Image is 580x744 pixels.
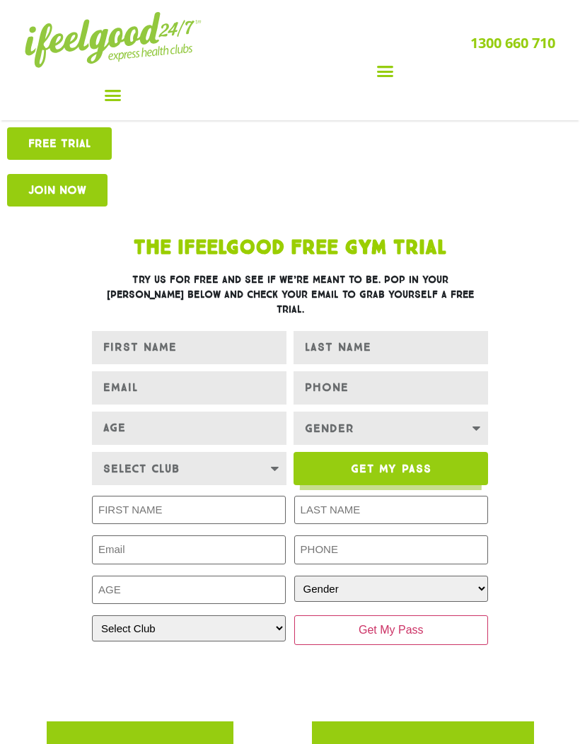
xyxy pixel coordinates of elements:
div: Menu Toggle [216,57,556,84]
span: Get My Pass [351,463,431,475]
span: Free TRIAL [28,138,91,149]
h1: The IfeelGood Free Gym Trial [7,238,573,258]
input: AGE [92,576,286,605]
input: Email [92,535,286,564]
input: Get My Pass [294,615,488,645]
div: Menu Toggle [25,82,202,109]
input: PHONE [294,535,488,564]
form: New Form [92,331,488,492]
a: 1300 660 710 [470,33,555,52]
input: Age [92,412,286,445]
input: Only numbers and phone characters (#, -, *, etc) are accepted. [294,371,488,405]
input: LAST NAME [294,331,488,364]
button: Get My Pass [294,452,488,485]
a: Join Now [7,174,108,207]
input: LAST NAME [294,496,488,525]
input: EMAIL [92,371,286,405]
span: Join Now [28,185,86,196]
a: Free TRIAL [7,127,112,160]
h3: Try us for free and see if we’re meant to be. Pop in your [PERSON_NAME] below and check your emai... [92,272,488,317]
input: FIRST NAME [92,331,286,364]
input: FIRST NAME [92,496,286,525]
